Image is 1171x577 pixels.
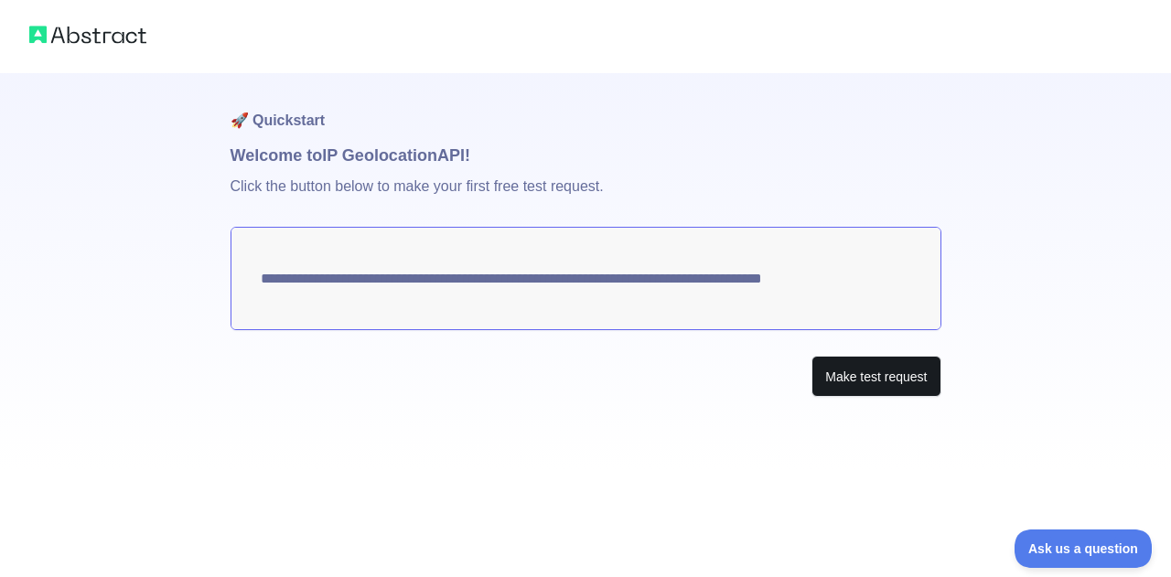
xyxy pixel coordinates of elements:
iframe: Toggle Customer Support [1015,529,1153,568]
h1: Welcome to IP Geolocation API! [231,143,941,168]
button: Make test request [811,356,940,397]
p: Click the button below to make your first free test request. [231,168,941,227]
h1: 🚀 Quickstart [231,73,941,143]
img: Abstract logo [29,22,146,48]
